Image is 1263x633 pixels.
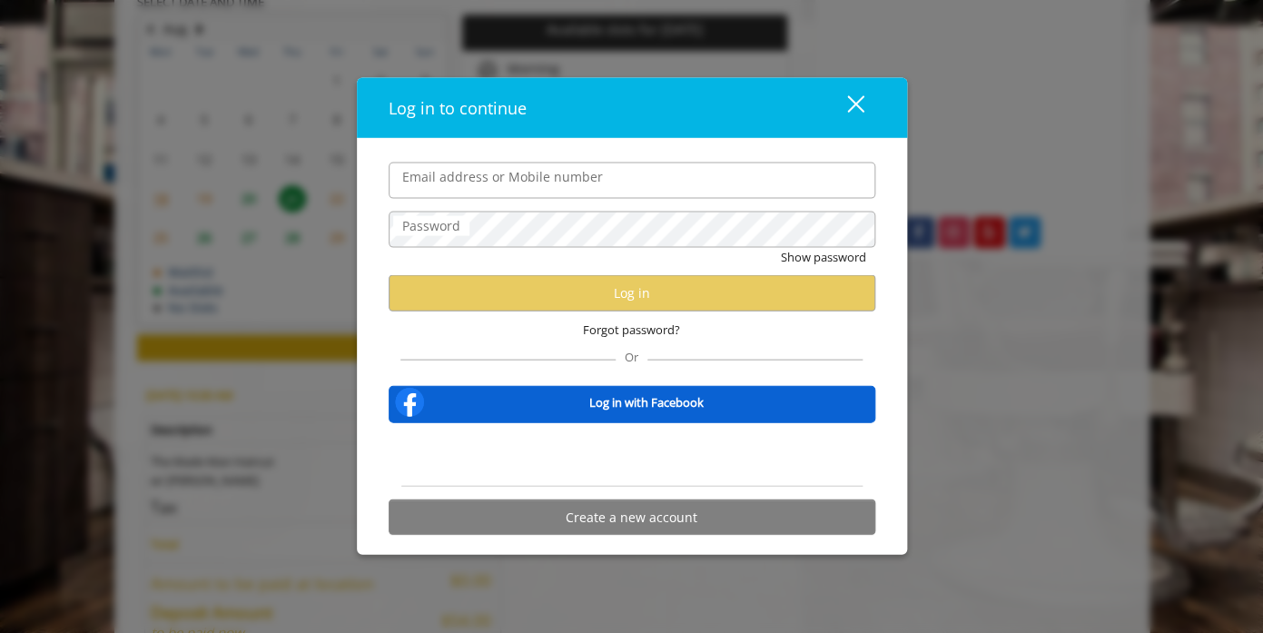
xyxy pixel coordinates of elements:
[393,215,469,235] label: Password
[389,96,527,118] span: Log in to continue
[518,435,745,475] iframe: Sign in with Google Button
[389,211,875,247] input: Password
[589,392,704,411] b: Log in with Facebook
[616,349,647,365] span: Or
[393,166,612,186] label: Email address or Mobile number
[826,94,863,122] div: close dialog
[814,89,875,126] button: close dialog
[528,435,735,475] div: Sign in with Google. Opens in new tab
[781,247,866,266] button: Show password
[583,320,680,339] span: Forgot password?
[389,275,875,311] button: Log in
[391,384,428,420] img: facebook-logo
[389,499,875,535] button: Create a new account
[389,162,875,198] input: Email address or Mobile number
